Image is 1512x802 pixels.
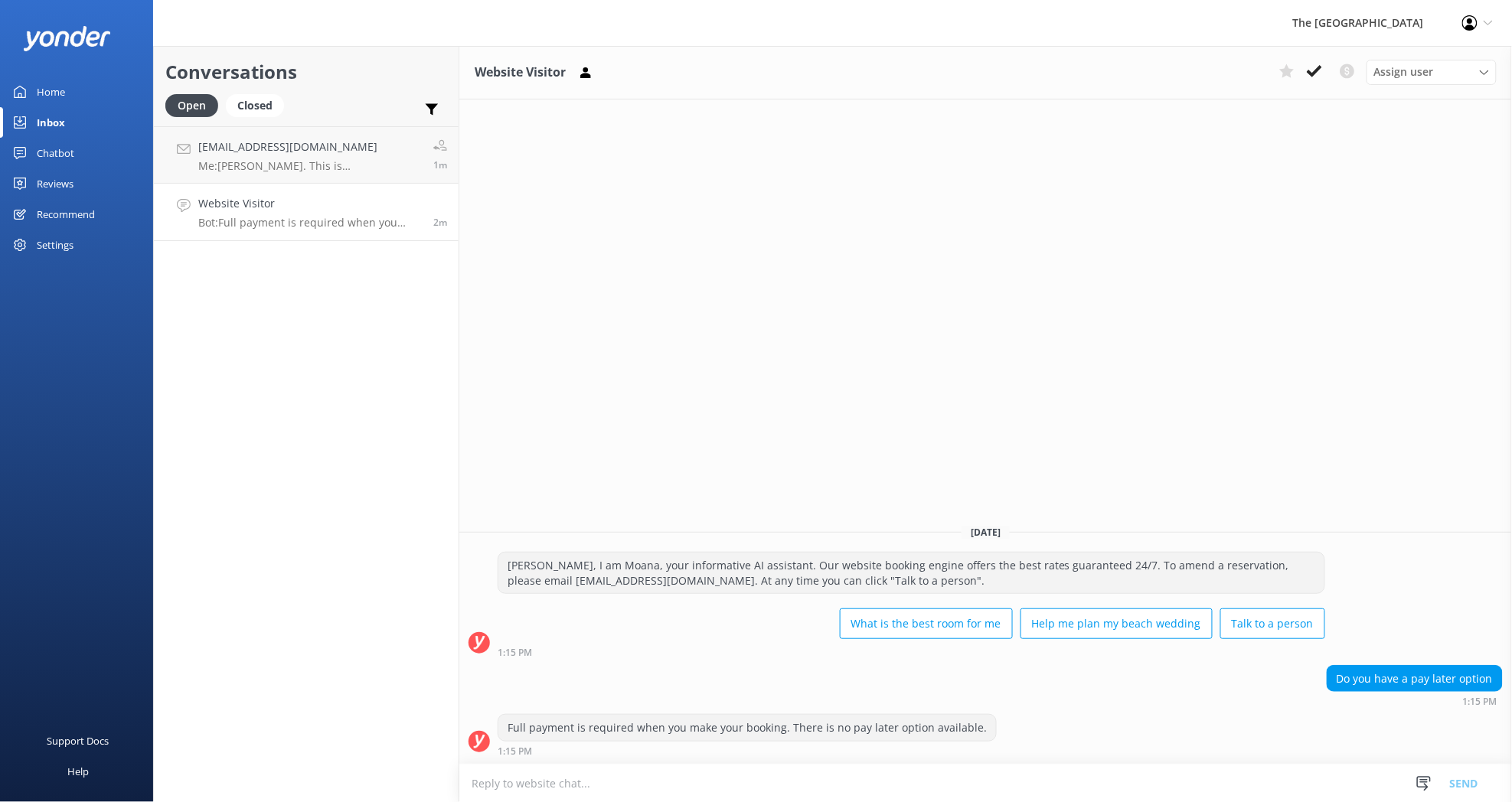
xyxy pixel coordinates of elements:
[498,648,532,657] strong: 1:15 PM
[165,96,226,113] a: Open
[198,216,422,230] p: Bot: Full payment is required when you make your booking. There is no pay later option available.
[226,94,284,117] div: Closed
[1021,608,1213,639] button: Help me plan my beach wedding
[37,107,65,138] div: Inbox
[1463,697,1497,706] strong: 1:15 PM
[1327,696,1503,706] div: Oct 05 2025 03:15pm (UTC -10:00) Pacific/Honolulu
[840,608,1013,639] button: What is the best room for me
[154,126,459,184] a: [EMAIL_ADDRESS][DOMAIN_NAME]Me:[PERSON_NAME]. This is [PERSON_NAME] from the reservations. I will...
[37,77,65,107] div: Home
[37,168,73,199] div: Reviews
[37,230,73,260] div: Settings
[198,139,422,155] h4: [EMAIL_ADDRESS][DOMAIN_NAME]
[165,94,218,117] div: Open
[47,725,109,756] div: Support Docs
[1220,608,1325,639] button: Talk to a person
[154,184,459,241] a: Website VisitorBot:Full payment is required when you make your booking. There is no pay later opt...
[1374,64,1434,80] span: Assign user
[498,747,532,756] strong: 1:15 PM
[165,57,447,86] h2: Conversations
[498,553,1324,593] div: [PERSON_NAME], I am Moana, your informative AI assistant. Our website booking engine offers the b...
[198,195,422,212] h4: Website Visitor
[1327,666,1502,692] div: Do you have a pay later option
[498,647,1325,657] div: Oct 05 2025 03:15pm (UTC -10:00) Pacific/Honolulu
[475,63,566,83] h3: Website Visitor
[37,138,74,168] div: Chatbot
[498,745,997,756] div: Oct 05 2025 03:15pm (UTC -10:00) Pacific/Honolulu
[198,159,422,173] p: Me: [PERSON_NAME]. This is [PERSON_NAME] from the reservations. I will send you an email in a few.
[23,26,111,51] img: yonder-white-logo.png
[37,199,95,230] div: Recommend
[1367,60,1497,84] div: Assign User
[962,526,1010,539] span: [DATE]
[226,96,292,113] a: Closed
[433,158,447,171] span: Oct 05 2025 03:16pm (UTC -10:00) Pacific/Honolulu
[67,756,89,787] div: Help
[498,715,996,741] div: Full payment is required when you make your booking. There is no pay later option available.
[433,216,447,229] span: Oct 05 2025 03:15pm (UTC -10:00) Pacific/Honolulu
